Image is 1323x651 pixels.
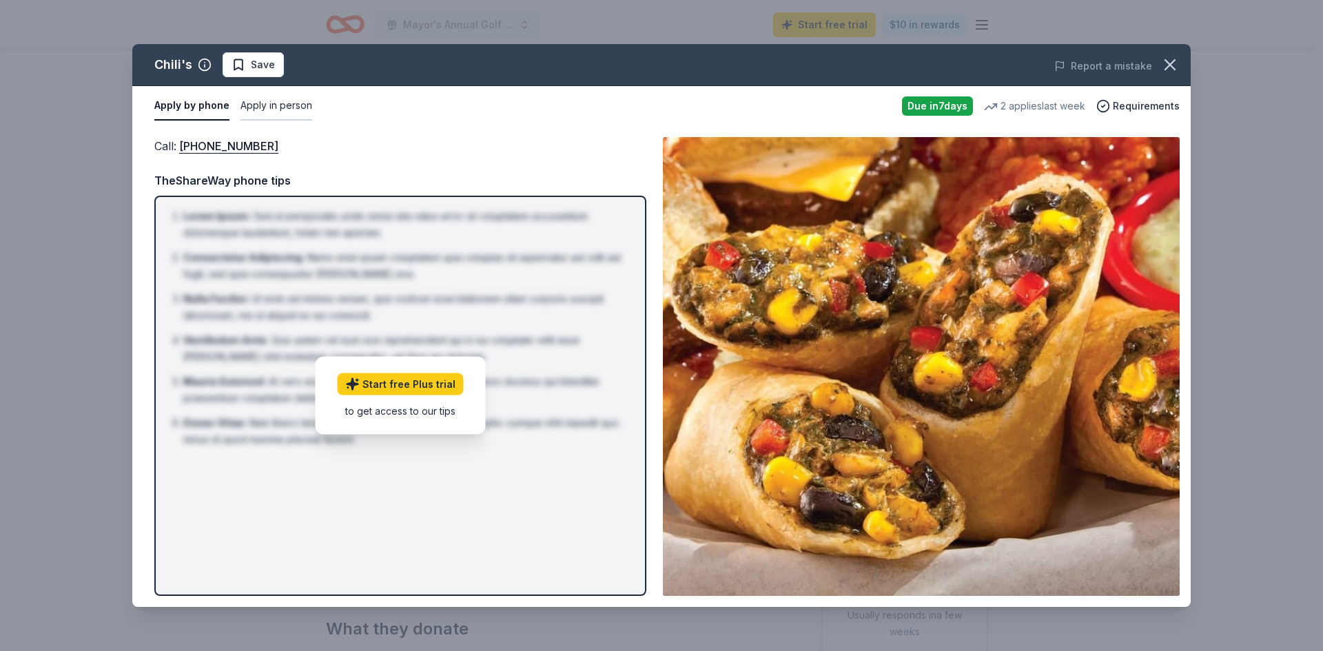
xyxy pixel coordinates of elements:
button: Report a mistake [1054,58,1152,74]
li: Nam libero tempore, cum soluta nobis est eligendi optio cumque nihil impedit quo minus id quod ma... [183,415,626,448]
span: Mauris Euismod : [183,375,266,387]
button: Save [223,52,284,77]
button: Requirements [1096,98,1180,114]
div: Chili's [154,54,192,76]
button: Apply by phone [154,92,229,121]
div: 2 applies last week [984,98,1085,114]
a: Start free Plus trial [338,373,464,395]
div: Due in 7 days [902,96,973,116]
span: Consectetur Adipiscing : [183,251,305,263]
li: Ut enim ad minima veniam, quis nostrum exercitationem ullam corporis suscipit laboriosam, nisi ut... [183,291,626,324]
li: Nemo enim ipsam voluptatem quia voluptas sit aspernatur aut odit aut fugit, sed quia consequuntur... [183,249,626,282]
span: Call : [154,139,278,153]
li: Quis autem vel eum iure reprehenderit qui in ea voluptate velit esse [PERSON_NAME] nihil molestia... [183,332,626,365]
span: Lorem Ipsum : [183,210,251,222]
button: Apply in person [240,92,312,121]
span: Vestibulum Ante : [183,334,269,346]
div: TheShareWay phone tips [154,172,646,189]
div: to get access to our tips [338,404,464,418]
span: Donec Vitae : [183,417,247,428]
li: At vero eos et accusamus et iusto odio dignissimos ducimus qui blanditiis praesentium voluptatum ... [183,373,626,406]
a: [PHONE_NUMBER] [179,137,278,155]
span: Requirements [1113,98,1180,114]
img: Image for Chili's [663,137,1180,596]
li: Sed ut perspiciatis unde omnis iste natus error sit voluptatem accusantium doloremque laudantium,... [183,208,626,241]
span: Nulla Facilisi : [183,293,249,304]
span: Save [251,56,275,73]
